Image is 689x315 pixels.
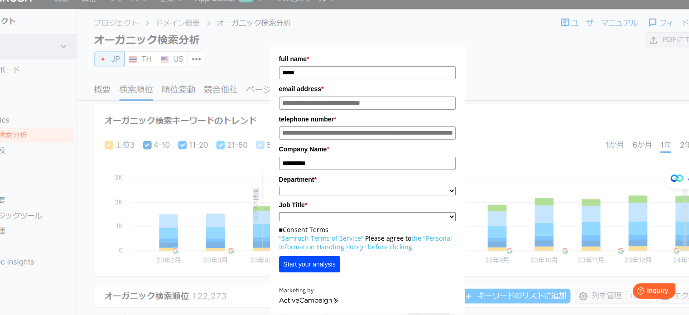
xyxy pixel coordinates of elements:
[284,261,336,268] font: Start your analysis
[279,234,364,242] a: "Semrush Terms of Service"
[608,280,679,305] iframe: Help widget launcher
[279,201,305,208] font: Job Title
[279,85,321,92] font: email address
[279,116,334,123] font: telephone number
[279,55,307,63] font: full name
[279,176,314,183] font: Department
[279,256,340,272] button: Start your analysis
[279,286,313,294] font: Marketing by
[365,234,411,242] font: Please agree to
[279,145,327,153] font: Company Name
[279,225,328,234] font: ■Consent Terms
[279,234,452,251] a: the "Personal Information Handling Policy" before clicking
